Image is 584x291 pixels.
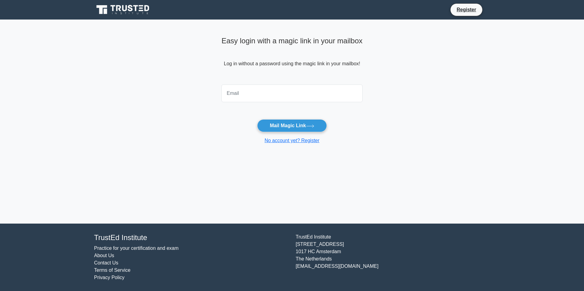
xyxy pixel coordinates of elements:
[94,275,125,280] a: Privacy Policy
[292,233,494,281] div: TrustEd Institute [STREET_ADDRESS] 1017 HC Amsterdam The Netherlands [EMAIL_ADDRESS][DOMAIN_NAME]
[94,246,179,251] a: Practice for your certification and exam
[265,138,319,143] a: No account yet? Register
[94,253,114,258] a: About Us
[221,37,363,45] h4: Easy login with a magic link in your mailbox
[94,268,130,273] a: Terms of Service
[221,34,363,82] div: Log in without a password using the magic link in your mailbox!
[94,260,118,265] a: Contact Us
[257,119,327,132] button: Mail Magic Link
[453,6,480,13] a: Register
[94,233,288,242] h4: TrustEd Institute
[221,84,363,102] input: Email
